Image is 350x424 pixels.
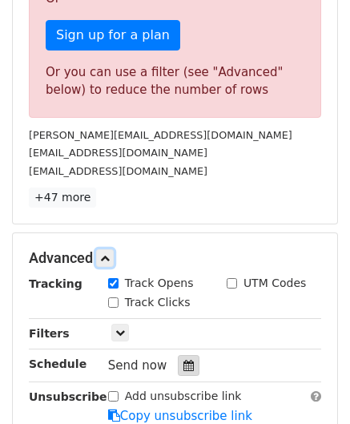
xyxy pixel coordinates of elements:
label: Track Clicks [125,294,191,311]
label: UTM Codes [243,275,306,292]
span: Send now [108,358,167,373]
small: [EMAIL_ADDRESS][DOMAIN_NAME] [29,147,207,159]
small: [PERSON_NAME][EMAIL_ADDRESS][DOMAIN_NAME] [29,129,292,141]
a: Sign up for a plan [46,20,180,50]
strong: Filters [29,327,70,340]
strong: Schedule [29,357,86,370]
strong: Unsubscribe [29,390,107,403]
a: Copy unsubscribe link [108,409,252,423]
iframe: Chat Widget [270,347,350,424]
label: Add unsubscribe link [125,388,242,405]
h5: Advanced [29,249,321,267]
small: [EMAIL_ADDRESS][DOMAIN_NAME] [29,165,207,177]
label: Track Opens [125,275,194,292]
div: Or you can use a filter (see "Advanced" below) to reduce the number of rows [46,63,304,99]
a: +47 more [29,188,96,208]
strong: Tracking [29,277,82,290]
